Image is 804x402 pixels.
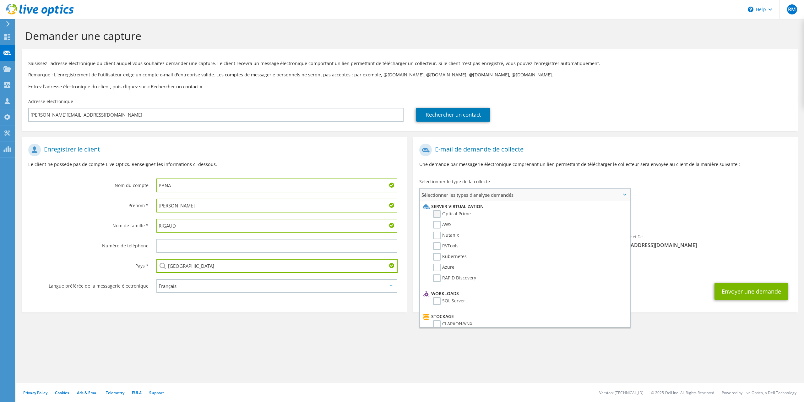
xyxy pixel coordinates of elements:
p: Saisissez l'adresse électronique du client auquel vous souhaitez demander une capture. Le client ... [28,60,791,67]
div: CC et Répondre à [413,255,798,277]
span: Sélectionner les types d'analyse demandés [420,189,630,201]
p: Remarque : L'enregistrement de l'utilisateur exige un compte e-mail d'entreprise valide. Les comp... [28,71,791,78]
a: Ads & Email [77,390,98,395]
div: Vers [413,230,605,252]
div: Expéditeur et De [605,230,797,252]
li: © 2025 Dell Inc. All Rights Reserved [651,390,714,395]
li: Workloads [421,290,627,297]
a: Rechercher un contact [416,108,490,122]
label: Pays * [28,259,149,269]
li: Server Virtualization [421,203,627,210]
h1: Enregistrer le client [28,144,397,156]
label: Optical Prime [433,210,471,218]
a: Privacy Policy [23,390,47,395]
a: Telemetry [106,390,124,395]
p: Le client ne possède pas de compte Live Optics. Renseignez les informations ci-dessous. [28,161,400,168]
li: Powered by Live Optics, a Dell Technology [722,390,796,395]
label: RAPID Discovery [433,274,476,282]
svg: \n [748,7,753,12]
li: Stockage [421,313,627,320]
label: Nom de famille * [28,219,149,229]
label: Kubernetes [433,253,467,261]
label: Langue préférée de la messagerie électronique [28,279,149,289]
h1: Demander une capture [25,29,791,42]
label: Sélectionner le type de la collecte [419,179,490,185]
span: RM [787,4,797,14]
label: CLARiiON/VNX [433,320,472,328]
label: SQL Server [433,297,465,305]
label: Nutanix [433,232,459,239]
label: Prénom * [28,199,149,209]
label: Numéro de téléphone [28,239,149,249]
p: Une demande par messagerie électronique comprenant un lien permettant de télécharger le collecteu... [419,161,791,168]
a: Support [149,390,164,395]
div: Collectes demandées [413,204,798,227]
h1: E-mail de demande de collecte [419,144,788,156]
span: [EMAIL_ADDRESS][DOMAIN_NAME] [611,242,791,249]
button: Envoyer une demande [714,283,788,300]
label: Azure [433,264,454,271]
li: Version: [TECHNICAL_ID] [599,390,644,395]
h3: Entrez l'adresse électronique du client, puis cliquez sur « Rechercher un contact ». [28,83,791,90]
a: Cookies [55,390,69,395]
label: Nom du compte [28,179,149,189]
label: RVTools [433,242,459,250]
a: EULA [132,390,142,395]
label: Adresse électronique [28,98,73,105]
label: AWS [433,221,452,229]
